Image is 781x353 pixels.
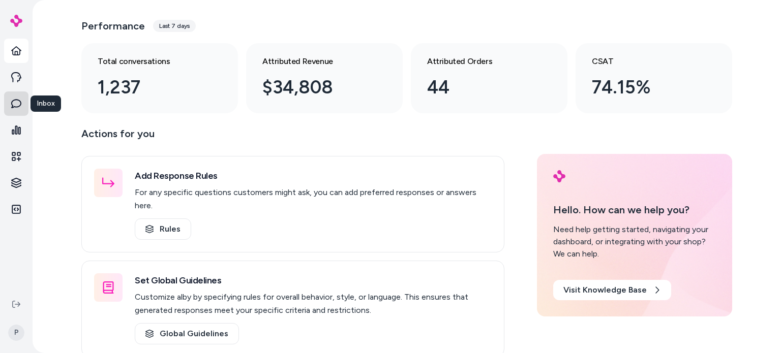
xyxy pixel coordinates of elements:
[262,74,370,101] div: $34,808
[135,273,492,287] h3: Set Global Guidelines
[31,95,61,112] div: Inbox
[135,218,191,240] a: Rules
[553,202,716,217] p: Hello. How can we help you?
[10,15,22,27] img: alby Logo
[81,19,145,33] h3: Performance
[98,55,205,68] h3: Total conversations
[592,74,700,101] div: 74.15%
[135,186,492,212] p: For any specific questions customers might ask, you can add preferred responses or answers here.
[153,20,196,32] div: Last 7 days
[81,125,504,150] p: Actions for you
[553,280,671,300] a: Visit Knowledge Base
[8,325,24,341] span: P
[427,74,535,101] div: 44
[98,74,205,101] div: 1,237
[262,55,370,68] h3: Attributed Revenue
[81,43,238,113] a: Total conversations 1,237
[135,323,239,344] a: Global Guidelines
[576,43,732,113] a: CSAT 74.15%
[135,169,492,183] h3: Add Response Rules
[553,170,565,182] img: alby Logo
[411,43,567,113] a: Attributed Orders 44
[246,43,403,113] a: Attributed Revenue $34,808
[592,55,700,68] h3: CSAT
[553,223,716,260] div: Need help getting started, navigating your dashboard, or integrating with your shop? We can help.
[427,55,535,68] h3: Attributed Orders
[135,291,492,317] p: Customize alby by specifying rules for overall behavior, style, or language. This ensures that ge...
[6,316,26,349] button: P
